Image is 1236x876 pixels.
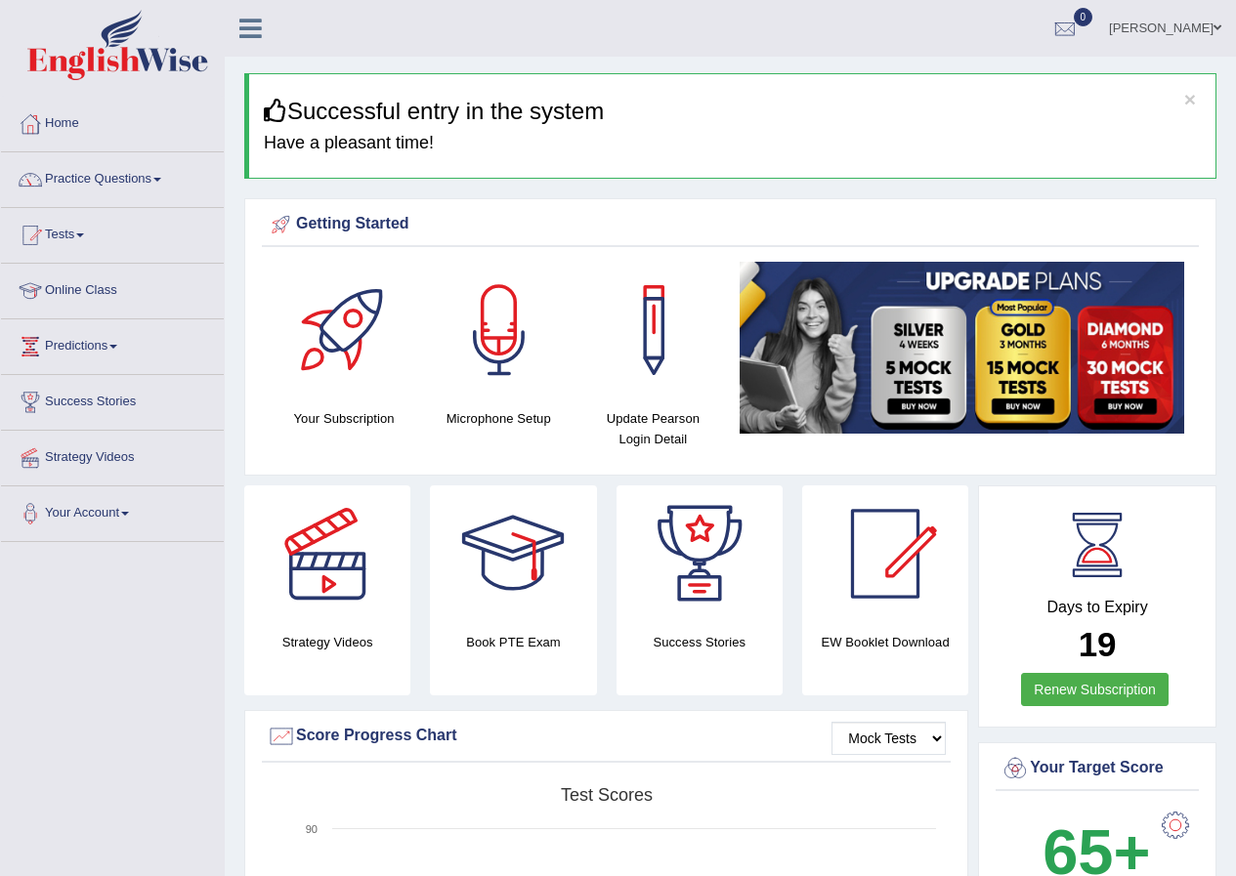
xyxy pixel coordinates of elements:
[267,722,946,751] div: Score Progress Chart
[1,97,224,146] a: Home
[1,264,224,313] a: Online Class
[1079,625,1117,663] b: 19
[1,319,224,368] a: Predictions
[802,632,968,652] h4: EW Booklet Download
[277,408,411,429] h4: Your Subscription
[264,134,1201,153] h4: Have a pleasant time!
[1001,599,1194,616] h4: Days to Expiry
[430,632,596,652] h4: Book PTE Exam
[431,408,566,429] h4: Microphone Setup
[1,375,224,424] a: Success Stories
[1,152,224,201] a: Practice Questions
[1,431,224,480] a: Strategy Videos
[306,823,318,835] text: 90
[244,632,410,652] h4: Strategy Videos
[1021,673,1169,706] a: Renew Subscription
[740,262,1184,434] img: small5.jpg
[1,486,224,535] a: Your Account
[1184,89,1196,109] button: ×
[1001,754,1194,783] div: Your Target Score
[585,408,720,449] h4: Update Pearson Login Detail
[1074,8,1093,26] span: 0
[1,208,224,257] a: Tests
[617,632,783,652] h4: Success Stories
[264,99,1201,124] h3: Successful entry in the system
[561,785,653,805] tspan: Test scores
[267,210,1194,239] div: Getting Started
